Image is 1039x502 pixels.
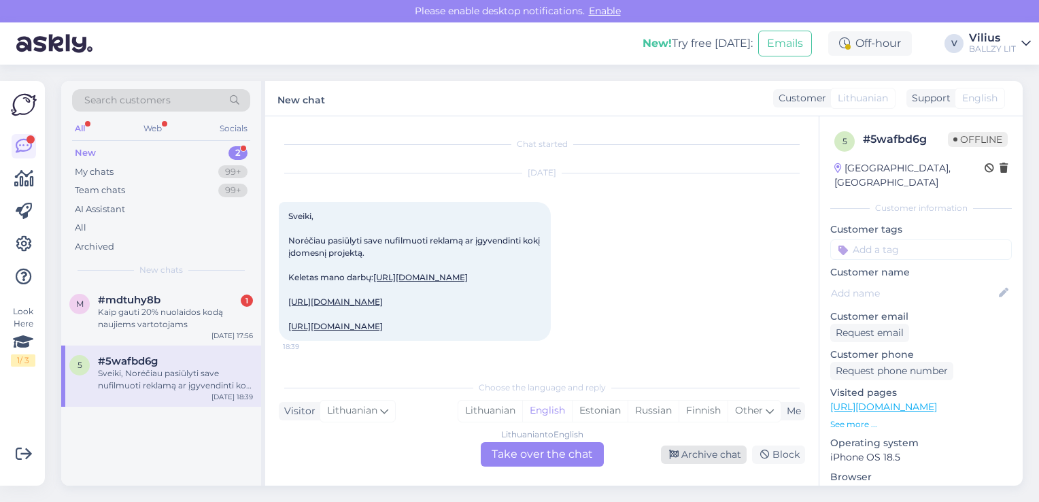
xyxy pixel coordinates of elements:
div: Off-hour [828,31,912,56]
div: Archive chat [661,446,747,464]
p: Visited pages [830,386,1012,400]
span: Enable [585,5,625,17]
p: Customer phone [830,348,1012,362]
span: Offline [948,132,1008,147]
div: [DATE] [279,167,805,179]
div: Lithuanian [458,401,522,421]
div: Sveiki, Norėčiau pasiūlyti save nufilmuoti reklamą ar įgyvendinti kokį įdomesnį projektą. Keletas... [98,367,253,392]
div: [GEOGRAPHIC_DATA], [GEOGRAPHIC_DATA] [834,161,985,190]
span: Other [735,404,763,416]
input: Add a tag [830,239,1012,260]
div: 99+ [218,165,248,179]
div: My chats [75,165,114,179]
div: Take over the chat [481,442,604,467]
div: 99+ [218,184,248,197]
div: Estonian [572,401,628,421]
div: New [75,146,96,160]
div: Me [781,404,801,418]
p: See more ... [830,418,1012,431]
p: Browser [830,470,1012,484]
div: Socials [217,120,250,137]
p: Operating system [830,436,1012,450]
div: Team chats [75,184,125,197]
div: All [72,120,88,137]
label: New chat [277,89,325,107]
span: 5 [842,136,847,146]
div: Customer information [830,202,1012,214]
span: English [962,91,998,105]
div: AI Assistant [75,203,125,216]
span: m [76,299,84,309]
input: Add name [831,286,996,301]
div: Try free [DATE]: [643,35,753,52]
span: #5wafbd6g [98,355,158,367]
div: [DATE] 17:56 [211,331,253,341]
div: Request email [830,324,909,342]
p: Customer email [830,309,1012,324]
div: 1 [241,295,253,307]
div: Request phone number [830,362,953,380]
div: Web [141,120,165,137]
div: Visitor [279,404,316,418]
span: 18:39 [283,341,334,352]
a: [URL][DOMAIN_NAME] [373,272,468,282]
div: Vilius [969,33,1016,44]
a: [URL][DOMAIN_NAME] [288,321,383,331]
div: Kaip gauti 20% nuolaidos kodą naujiems vartotojams [98,306,253,331]
a: [URL][DOMAIN_NAME] [830,401,937,413]
div: All [75,221,86,235]
div: Russian [628,401,679,421]
span: New chats [139,264,183,276]
div: Customer [773,91,826,105]
span: Search customers [84,93,171,107]
div: # 5wafbd6g [863,131,948,148]
div: 1 / 3 [11,354,35,367]
div: Support [906,91,951,105]
div: Finnish [679,401,728,421]
a: ViliusBALLZY LIT [969,33,1031,54]
p: iPhone OS 18.5 [830,450,1012,465]
span: Lithuanian [327,403,377,418]
div: [DATE] 18:39 [211,392,253,402]
div: Lithuanian to English [501,429,583,441]
a: [URL][DOMAIN_NAME] [288,297,383,307]
div: Choose the language and reply [279,382,805,394]
div: BALLZY LIT [969,44,1016,54]
div: English [522,401,572,421]
div: Chat started [279,138,805,150]
button: Emails [758,31,812,56]
div: Block [752,446,805,464]
p: Customer tags [830,222,1012,237]
p: Customer name [830,265,1012,280]
div: Archived [75,240,114,254]
span: Lithuanian [838,91,888,105]
span: 5 [78,360,82,370]
div: 2 [228,146,248,160]
b: New! [643,37,672,50]
p: Safari 22F76 [830,484,1012,499]
img: Askly Logo [11,92,37,118]
span: #mdtuhy8b [98,294,160,306]
span: Sveiki, Norėčiau pasiūlyti save nufilmuoti reklamą ar įgyvendinti kokį įdomesnį projektą. Keletas... [288,211,542,331]
div: V [944,34,964,53]
div: Look Here [11,305,35,367]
